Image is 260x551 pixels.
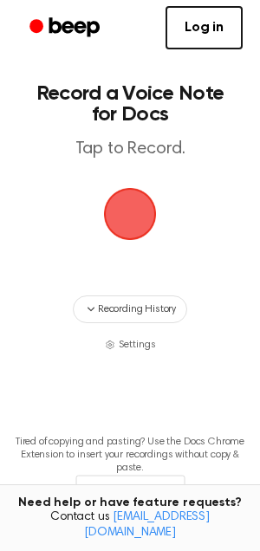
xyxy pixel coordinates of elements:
[31,83,229,125] h1: Record a Voice Note for Docs
[119,337,156,353] span: Settings
[105,337,156,353] button: Settings
[98,301,176,317] span: Recording History
[14,436,246,475] p: Tired of copying and pasting? Use the Docs Chrome Extension to insert your recordings without cop...
[31,139,229,160] p: Tap to Record.
[17,11,115,45] a: Beep
[104,188,156,240] img: Beep Logo
[73,295,187,323] button: Recording History
[84,511,210,539] a: [EMAIL_ADDRESS][DOMAIN_NAME]
[10,510,250,541] span: Contact us
[166,6,243,49] a: Log in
